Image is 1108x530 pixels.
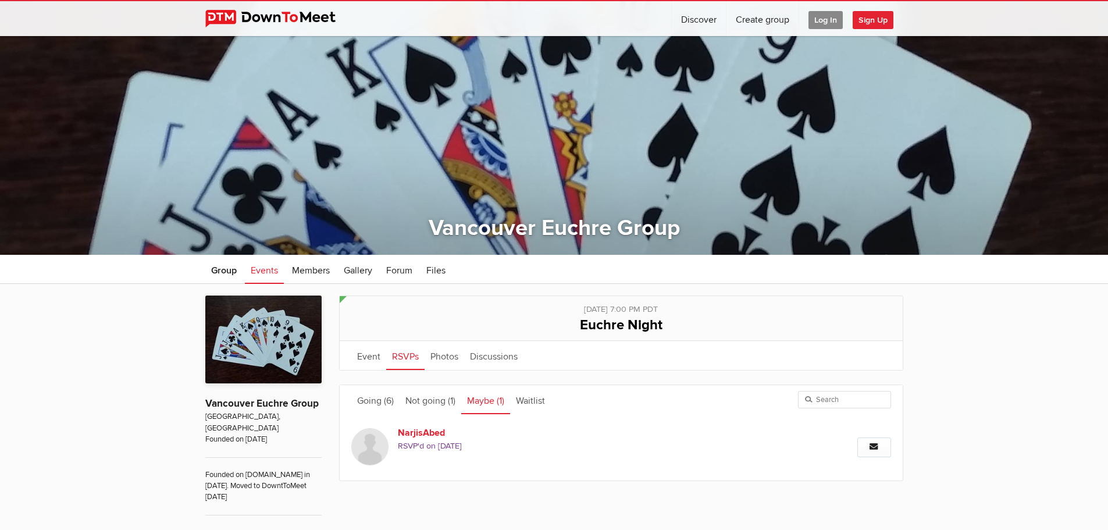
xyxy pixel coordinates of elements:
span: Files [426,265,446,276]
a: Gallery [338,255,378,284]
span: Founded on [DATE] [205,434,322,445]
a: Forum [380,255,418,284]
span: Log In [808,11,843,29]
img: Vancouver Euchre Group [205,296,322,383]
span: Sign Up [853,11,893,29]
a: Sign Up [853,1,903,36]
span: RSVP'd on [398,440,729,453]
a: Discussions [464,341,523,370]
input: Search [798,391,891,408]
span: Members [292,265,330,276]
span: [GEOGRAPHIC_DATA], [GEOGRAPHIC_DATA] [205,411,322,434]
a: Not going (1) [400,385,461,414]
img: NarjisAbed [351,428,389,465]
a: Log In [799,1,852,36]
span: Gallery [344,265,372,276]
a: Event [351,341,386,370]
i: [DATE] [438,441,462,451]
span: Events [251,265,278,276]
span: Group [211,265,237,276]
span: (1) [497,395,504,407]
a: Maybe (1) [461,385,510,414]
span: (6) [384,395,394,407]
span: (1) [448,395,455,407]
a: Events [245,255,284,284]
span: Founded on [DOMAIN_NAME] in [DATE]. Moved to DowntToMeet [DATE] [205,457,322,503]
span: Forum [386,265,412,276]
a: Members [286,255,336,284]
img: DownToMeet [205,10,354,27]
a: Group [205,255,243,284]
a: Create group [726,1,799,36]
a: Photos [425,341,464,370]
a: Waitlist [510,385,551,414]
a: NarjisAbed [398,426,597,440]
a: Files [421,255,451,284]
a: Vancouver Euchre Group [205,397,319,410]
a: RSVPs [386,341,425,370]
a: Vancouver Euchre Group [429,215,680,241]
span: Euchre Night [580,316,662,333]
a: Discover [672,1,726,36]
a: Going (6) [351,385,400,414]
div: [DATE] 7:00 PM PDT [351,296,891,316]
